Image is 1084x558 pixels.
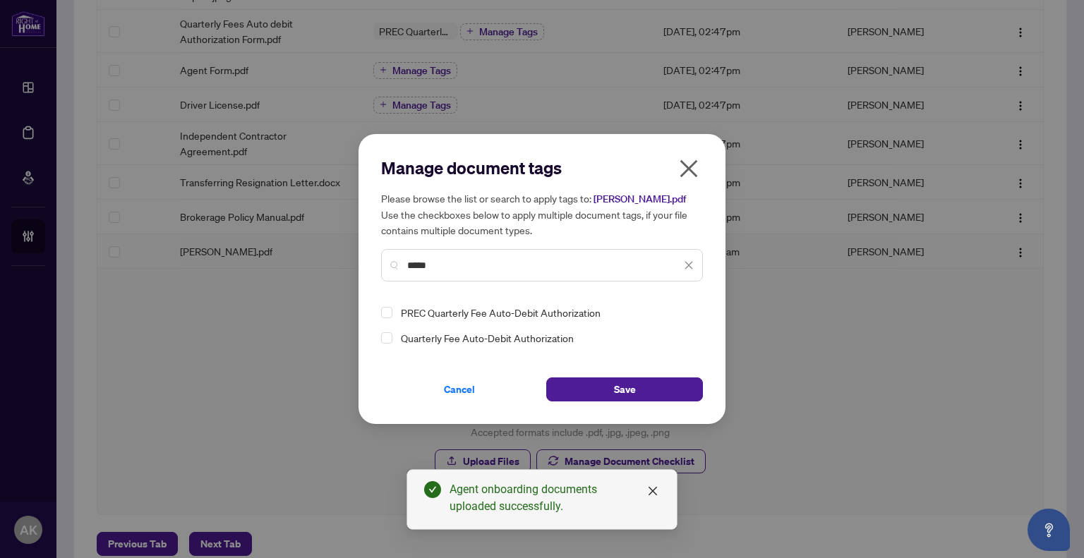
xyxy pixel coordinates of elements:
h5: Please browse the list or search to apply tags to: Use the checkboxes below to apply multiple doc... [381,190,703,238]
span: PREC Quarterly Fee Auto-Debit Authorization [401,304,601,321]
span: check-circle [424,481,441,498]
span: close [684,260,694,270]
button: Open asap [1028,509,1070,551]
span: Select Quarterly Fee Auto-Debit Authorization [381,332,392,344]
button: Save [546,377,703,401]
h2: Manage document tags [381,157,703,179]
span: [PERSON_NAME].pdf [594,193,686,205]
span: Quarterly Fee Auto-Debit Authorization [395,329,694,346]
span: Select PREC Quarterly Fee Auto-Debit Authorization [381,307,392,318]
span: Cancel [444,378,475,401]
a: Close [645,483,661,499]
span: Save [614,378,636,401]
span: close [647,485,658,497]
span: Quarterly Fee Auto-Debit Authorization [401,329,574,346]
button: Cancel [381,377,538,401]
span: close [677,157,700,180]
span: PREC Quarterly Fee Auto-Debit Authorization [395,304,694,321]
div: Agent onboarding documents uploaded successfully. [450,481,660,515]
